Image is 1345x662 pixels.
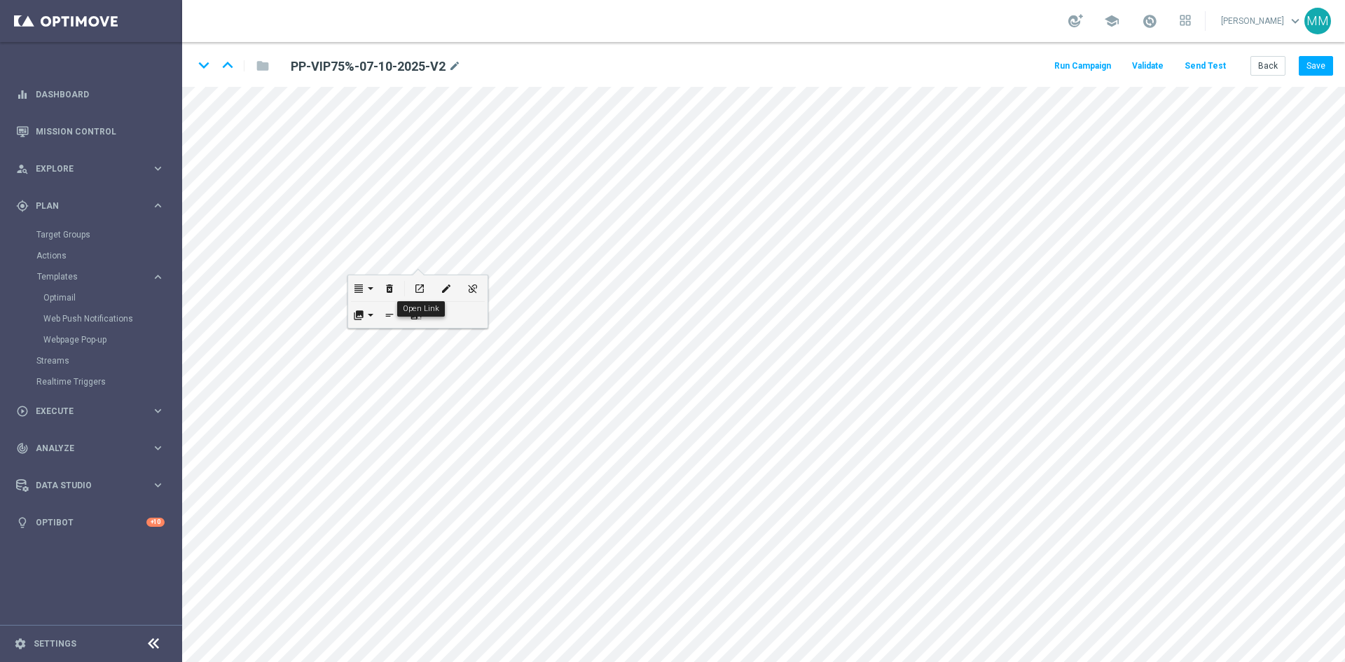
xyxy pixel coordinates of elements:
[43,308,181,329] div: Web Push Notifications
[1288,13,1303,29] span: keyboard_arrow_down
[151,270,165,284] i: keyboard_arrow_right
[16,163,151,175] div: Explore
[16,516,29,529] i: lightbulb
[376,302,403,328] button: Alternate text
[217,55,238,76] i: keyboard_arrow_up
[36,407,151,415] span: Execute
[36,350,181,371] div: Streams
[16,405,151,418] div: Execute
[1299,56,1333,76] button: Save
[350,275,376,301] button: Align
[16,163,29,175] i: person_search
[36,229,146,240] a: Target Groups
[43,334,146,345] a: Webpage Pop-up
[36,355,146,366] a: Streams
[406,275,433,301] button: Open Link
[36,376,146,387] a: Realtime Triggers
[1132,61,1164,71] span: Validate
[37,273,151,281] div: Templates
[34,640,76,648] a: Settings
[36,481,151,490] span: Data Studio
[15,480,165,491] button: Data Studio keyboard_arrow_right
[15,200,165,212] button: gps_fixed Plan keyboard_arrow_right
[15,443,165,454] button: track_changes Analyze keyboard_arrow_right
[151,404,165,418] i: keyboard_arrow_right
[353,310,364,321] i: collections
[16,442,151,455] div: Analyze
[441,283,451,294] i: edit
[16,88,29,101] i: equalizer
[36,266,181,350] div: Templates
[37,273,137,281] span: Templates
[193,55,214,76] i: keyboard_arrow_down
[36,504,146,541] a: Optibot
[36,245,181,266] div: Actions
[16,200,151,212] div: Plan
[36,113,165,150] a: Mission Control
[14,637,27,650] i: settings
[353,283,364,294] i: format_align_justify
[151,478,165,492] i: keyboard_arrow_right
[1182,57,1228,76] button: Send Test
[1052,57,1113,76] button: Run Campaign
[1304,8,1331,34] div: MM
[15,406,165,417] button: play_circle_outline Execute keyboard_arrow_right
[448,58,461,75] i: mode_edit
[350,302,376,328] button: Display
[16,200,29,212] i: gps_fixed
[43,329,181,350] div: Webpage Pop-up
[376,275,403,301] button: Remove
[36,271,165,282] button: Templates keyboard_arrow_right
[16,76,165,113] div: Dashboard
[1104,13,1119,29] span: school
[433,275,460,301] button: Edit Link
[16,442,29,455] i: track_changes
[384,283,394,294] i: delete_forever
[43,313,146,324] a: Web Push Notifications
[36,371,181,392] div: Realtime Triggers
[16,504,165,541] div: Optibot
[1220,11,1304,32] a: [PERSON_NAME]keyboard_arrow_down
[151,162,165,175] i: keyboard_arrow_right
[15,517,165,528] button: lightbulb Optibot +10
[36,224,181,245] div: Target Groups
[146,518,165,527] div: +10
[291,58,446,75] h2: PP-VIP75%-07-10-2025-V2
[36,202,151,210] span: Plan
[414,283,425,294] i: open_in_new
[16,405,29,418] i: play_circle_outline
[43,292,146,303] a: Optimail
[15,163,165,174] button: person_search Explore keyboard_arrow_right
[15,89,165,100] button: equalizer Dashboard
[151,199,165,212] i: keyboard_arrow_right
[1130,57,1166,76] button: Validate
[16,113,165,150] div: Mission Control
[384,310,394,321] i: short_text
[460,275,486,301] button: Remove link
[16,479,151,492] div: Data Studio
[397,301,445,317] div: Open Link
[36,444,151,453] span: Analyze
[36,165,151,173] span: Explore
[1250,56,1285,76] button: Back
[36,76,165,113] a: Dashboard
[36,250,146,261] a: Actions
[43,287,181,308] div: Optimail
[15,126,165,137] button: Mission Control
[151,441,165,455] i: keyboard_arrow_right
